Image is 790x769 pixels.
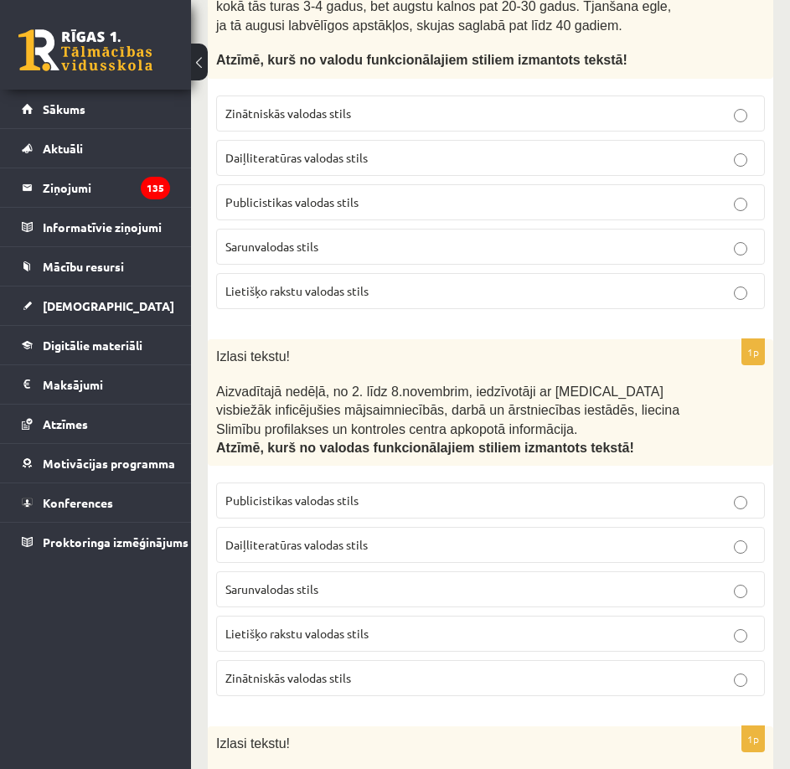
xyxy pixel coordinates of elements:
input: Daiļliteratūras valodas stils [734,540,747,554]
span: Atzīmē, kurš no valodas funkcionālajiem stiliem izmantots tekstā! [216,441,634,455]
legend: Ziņojumi [43,168,170,207]
span: Sarunvalodas stils [225,581,318,596]
span: Sākums [43,101,85,116]
span: Izlasi tekstu! [216,736,290,751]
span: Sarunvalodas stils [225,239,318,254]
a: Aktuāli [22,129,170,168]
span: Atzīmes [43,416,88,431]
a: Atzīmes [22,405,170,443]
span: Aktuāli [43,141,83,156]
a: Rīgas 1. Tālmācības vidusskola [18,29,152,71]
span: Digitālie materiāli [43,338,142,353]
p: 1p [741,338,765,365]
span: Publicistikas valodas stils [225,493,359,508]
input: Lietišķo rakstu valodas stils [734,286,747,300]
input: Daiļliteratūras valodas stils [734,153,747,167]
span: Motivācijas programma [43,456,175,471]
span: Atzīmē, kurš no valodu funkcionālajiem stiliem izmantots tekstā! [216,53,627,67]
a: Sākums [22,90,170,128]
legend: Informatīvie ziņojumi [43,208,170,246]
p: 1p [741,725,765,752]
a: Ziņojumi135 [22,168,170,207]
span: [DEMOGRAPHIC_DATA] [43,298,174,313]
a: [DEMOGRAPHIC_DATA] [22,286,170,325]
input: Sarunvalodas stils [734,242,747,255]
a: Mācību resursi [22,247,170,286]
span: Zinātniskās valodas stils [225,106,351,121]
a: Motivācijas programma [22,444,170,483]
input: Zinātniskās valodas stils [734,674,747,687]
a: Konferences [22,483,170,522]
a: Digitālie materiāli [22,326,170,364]
input: Zinātniskās valodas stils [734,109,747,122]
input: Publicistikas valodas stils [734,496,747,509]
a: Maksājumi [22,365,170,404]
span: Daiļliteratūras valodas stils [225,150,368,165]
span: Daiļliteratūras valodas stils [225,537,368,552]
span: Mācību resursi [43,259,124,274]
span: Publicistikas valodas stils [225,194,359,209]
legend: Maksājumi [43,365,170,404]
input: Sarunvalodas stils [734,585,747,598]
i: 135 [141,177,170,199]
span: Aizvadītajā nedēļā, no 2. līdz 8.novembrim, iedzīvotāji ar [MEDICAL_DATA] visbiežāk inficējušies ... [216,384,679,436]
span: Lietišķo rakstu valodas stils [225,283,369,298]
span: Proktoringa izmēģinājums [43,534,188,550]
a: Informatīvie ziņojumi [22,208,170,246]
span: Konferences [43,495,113,510]
span: Izlasi tekstu! [216,349,290,364]
span: Lietišķo rakstu valodas stils [225,626,369,641]
a: Proktoringa izmēģinājums [22,523,170,561]
input: Lietišķo rakstu valodas stils [734,629,747,643]
input: Publicistikas valodas stils [734,198,747,211]
span: Zinātniskās valodas stils [225,670,351,685]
